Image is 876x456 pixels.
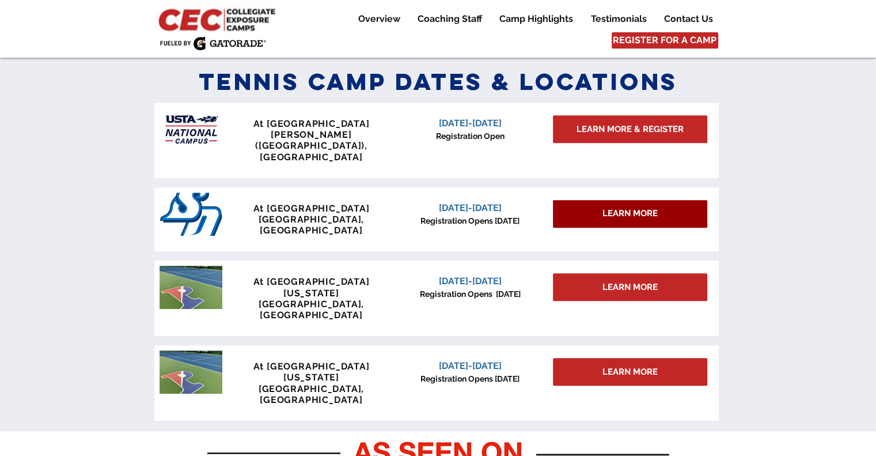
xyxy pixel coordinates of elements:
[255,129,367,162] span: [PERSON_NAME] ([GEOGRAPHIC_DATA]), [GEOGRAPHIC_DATA]
[602,208,658,220] span: LEARN MORE
[602,366,658,378] span: LEARN MORE
[553,358,707,386] a: LEARN MORE
[253,118,370,129] span: At [GEOGRAPHIC_DATA]
[439,118,502,129] span: [DATE]-[DATE]
[655,12,721,26] a: Contact Us
[658,12,719,26] p: Contact Us
[553,200,707,228] div: LEARN MORE
[491,12,582,26] a: Camp Highlights
[340,12,721,26] nav: Site
[253,203,370,214] span: At [GEOGRAPHIC_DATA]
[352,12,406,26] p: Overview
[350,12,408,26] a: Overview
[577,123,684,135] span: LEARN MORE & REGISTER
[253,276,370,298] span: At [GEOGRAPHIC_DATA][US_STATE]
[420,374,519,383] span: Registration Opens [DATE]
[585,12,653,26] p: Testimonials
[160,351,222,394] img: penn tennis courts with logo.jpeg
[199,67,678,96] span: Tennis Camp Dates & Locations
[409,12,490,26] a: Coaching Staff
[412,12,488,26] p: Coaching Staff
[253,361,370,383] span: At [GEOGRAPHIC_DATA][US_STATE]
[439,276,502,287] span: [DATE]-[DATE]
[494,12,579,26] p: Camp Highlights
[156,6,280,32] img: CEC Logo Primary_edited.jpg
[259,299,364,321] span: [GEOGRAPHIC_DATA], [GEOGRAPHIC_DATA]
[160,108,222,151] img: USTA Campus image_edited.jpg
[259,214,364,236] span: [GEOGRAPHIC_DATA], [GEOGRAPHIC_DATA]
[582,12,655,26] a: Testimonials
[259,383,364,405] span: [GEOGRAPHIC_DATA], [GEOGRAPHIC_DATA]
[420,216,519,225] span: Registration Opens [DATE]
[439,202,502,213] span: [DATE]-[DATE]
[420,289,521,299] span: Registration Opens [DATE]
[436,131,505,141] span: Registration Open
[160,193,222,236] img: San_Diego_Toreros_logo.png
[602,281,658,293] span: LEARN MORE
[612,32,718,48] a: REGISTER FOR A CAMP
[160,36,266,50] img: Fueled by Gatorade.png
[613,34,716,47] span: REGISTER FOR A CAMP
[439,360,502,371] span: [DATE]-[DATE]
[160,266,222,309] img: penn tennis courts with logo.jpeg
[553,273,707,301] a: LEARN MORE
[553,115,707,143] a: LEARN MORE & REGISTER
